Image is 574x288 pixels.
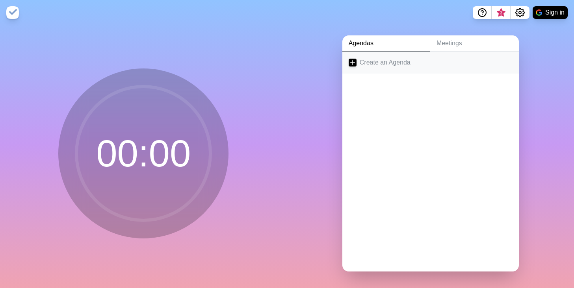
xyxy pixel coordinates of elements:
button: Settings [511,6,529,19]
img: google logo [536,9,542,16]
button: Sign in [533,6,568,19]
span: 3 [498,10,504,16]
img: timeblocks logo [6,6,19,19]
a: Meetings [430,35,519,52]
button: What’s new [492,6,511,19]
a: Create an Agenda [342,52,519,74]
button: Help [473,6,492,19]
a: Agendas [342,35,430,52]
